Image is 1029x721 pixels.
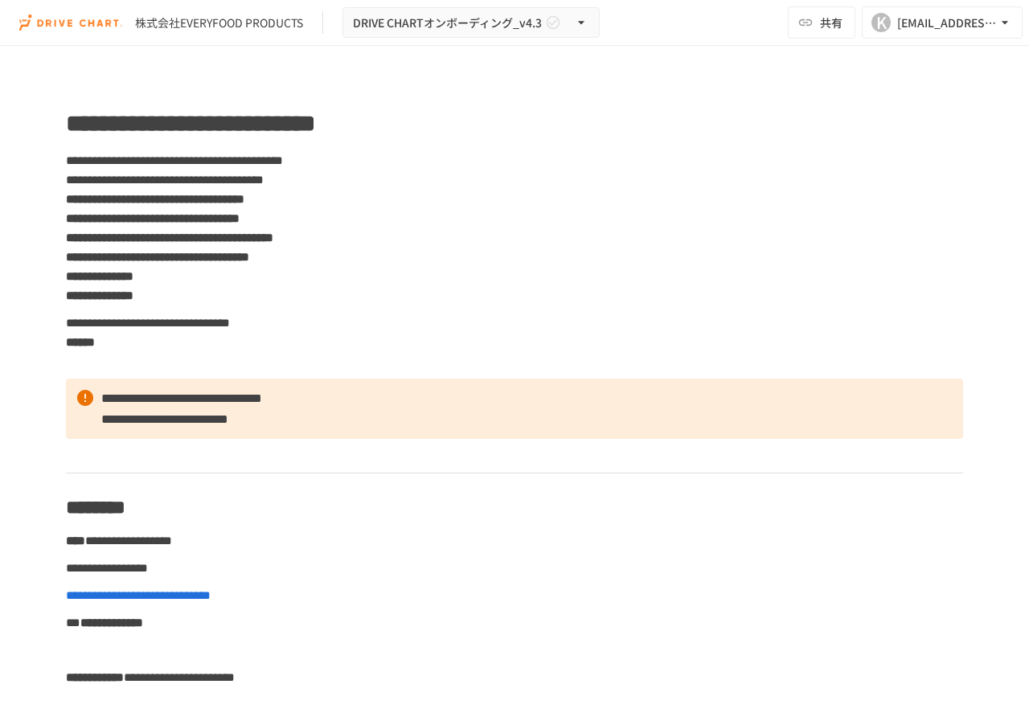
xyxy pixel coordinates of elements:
[897,13,997,33] div: [EMAIL_ADDRESS][DOMAIN_NAME]
[342,7,600,39] button: DRIVE CHARTオンボーディング_v4.3
[788,6,855,39] button: 共有
[862,6,1023,39] button: K[EMAIL_ADDRESS][DOMAIN_NAME]
[19,10,122,35] img: i9VDDS9JuLRLX3JIUyK59LcYp6Y9cayLPHs4hOxMB9W
[135,14,303,31] div: 株式会社EVERYFOOD PRODUCTS
[871,13,891,32] div: K
[820,14,842,31] span: 共有
[353,13,542,33] span: DRIVE CHARTオンボーディング_v4.3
